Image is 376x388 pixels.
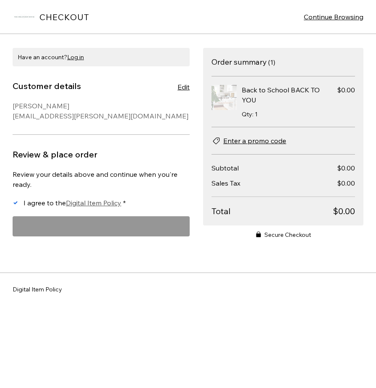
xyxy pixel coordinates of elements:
span: Number of items 1 [268,58,275,66]
img: Back to School BACK TO YOU [211,85,237,110]
span: Total [211,205,333,217]
span: Review your details above and continue when you're ready. [13,170,178,189]
span: Enter a promo code [223,136,286,146]
button: Log in [67,53,84,61]
span: Subtotal [211,164,239,172]
span: $0.00 [337,179,355,187]
h2: Customer details [13,81,81,91]
a: Continue Browsing [304,12,363,22]
h2: Review & place order [13,149,97,160]
span: Back to School BACK TO YOU [242,86,320,104]
span: Price $0.00 [337,85,355,95]
span: Digital Item Policy [66,199,121,207]
ul: Items [211,76,355,127]
span: $0.00 [333,205,355,217]
section: Total due breakdown [211,163,355,217]
div: [PERSON_NAME] [13,101,190,111]
span: Digital Item Policy [13,286,62,292]
span: Secure Checkout [264,231,311,239]
svg: Secure Checkout [256,231,261,237]
span: I agree to the [23,199,121,207]
section: main content [13,48,190,259]
h2: Order summary [211,57,267,67]
span: Qty: 1 [242,110,258,118]
h1: CHECKOUT [39,12,89,22]
span: $0.00 [337,164,355,172]
button: Enter a promo code [211,136,286,146]
button: Edit [178,82,190,92]
img: The Organized House logo, when clicked will direct to the homepage [13,5,36,29]
div: [EMAIL_ADDRESS][PERSON_NAME][DOMAIN_NAME] [13,111,190,121]
span: Have an account? [18,53,84,61]
span: Sales Tax [211,179,240,187]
